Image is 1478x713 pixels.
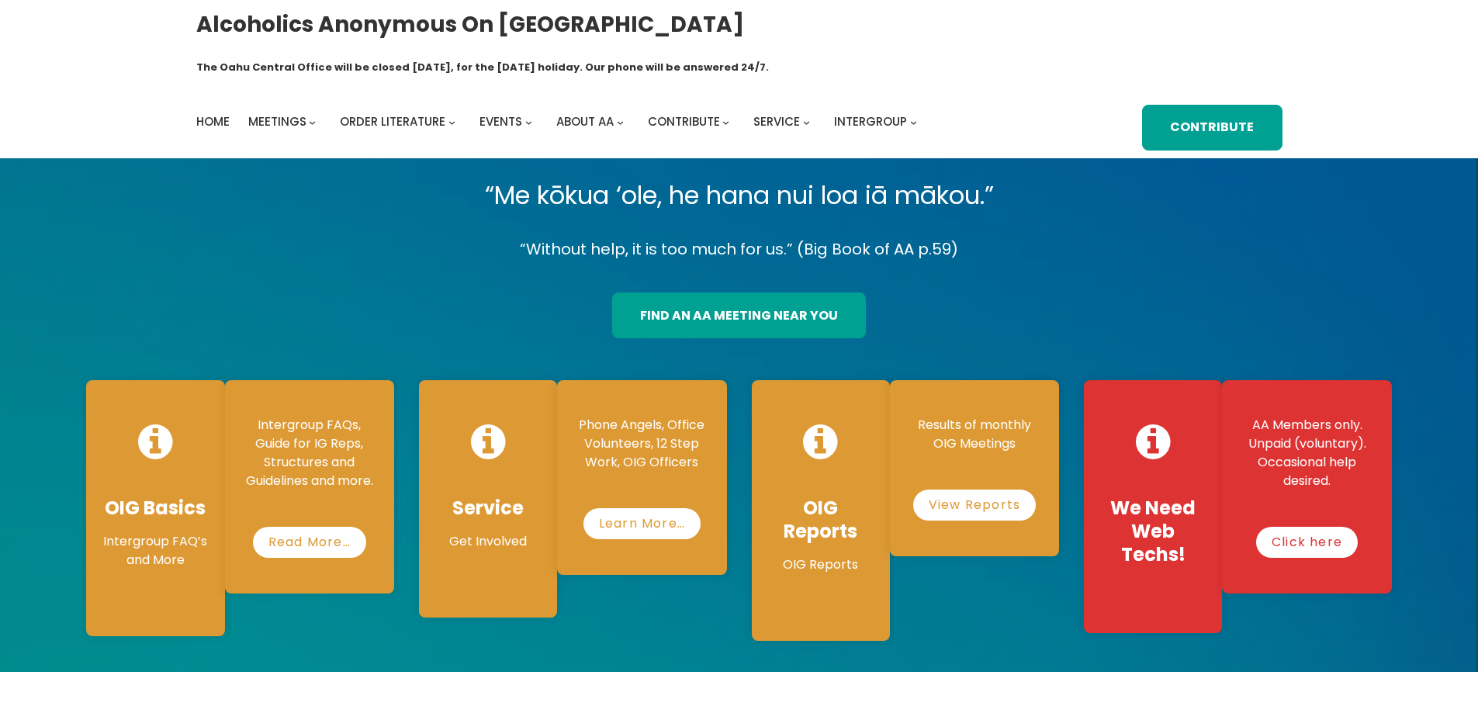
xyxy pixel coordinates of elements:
[196,5,744,43] a: Alcoholics Anonymous on [GEOGRAPHIC_DATA]
[1237,416,1376,490] p: AA Members only. Unpaid (voluntary). Occasional help desired.
[767,497,874,543] h4: OIG Reports
[834,111,907,133] a: Intergroup
[479,111,522,133] a: Events
[583,508,701,539] a: Learn More…
[253,527,366,558] a: Read More…
[196,60,769,75] h1: The Oahu Central Office will be closed [DATE], for the [DATE] holiday. Our phone will be answered...
[556,113,614,130] span: About AA
[309,119,316,126] button: Meetings submenu
[905,416,1044,453] p: Results of monthly OIG Meetings
[753,111,800,133] a: Service
[573,416,711,472] p: Phone Angels, Office Volunteers, 12 Step Work, OIG Officers
[648,113,720,130] span: Contribute
[479,113,522,130] span: Events
[1142,105,1282,151] a: Contribute
[448,119,455,126] button: Order Literature submenu
[722,119,729,126] button: Contribute submenu
[648,111,720,133] a: Contribute
[196,111,230,133] a: Home
[340,113,445,130] span: Order Literature
[74,236,1404,263] p: “Without help, it is too much for us.” (Big Book of AA p.59)
[102,497,209,520] h4: OIG Basics
[1099,497,1206,566] h4: We Need Web Techs!
[102,532,209,569] p: Intergroup FAQ’s and More
[803,119,810,126] button: Service submenu
[434,497,542,520] h4: Service
[74,174,1404,217] p: “Me kōkua ‘ole, he hana nui loa iā mākou.”
[241,416,379,490] p: Intergroup FAQs, Guide for IG Reps, Structures and Guidelines and more.
[248,113,306,130] span: Meetings
[248,111,306,133] a: Meetings
[525,119,532,126] button: Events submenu
[434,532,542,551] p: Get Involved
[767,556,874,574] p: OIG Reports
[913,490,1036,521] a: View Reports
[1256,527,1358,558] a: Click here
[612,292,866,338] a: find an aa meeting near you
[753,113,800,130] span: Service
[196,111,922,133] nav: Intergroup
[834,113,907,130] span: Intergroup
[196,113,230,130] span: Home
[910,119,917,126] button: Intergroup submenu
[617,119,624,126] button: About AA submenu
[556,111,614,133] a: About AA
